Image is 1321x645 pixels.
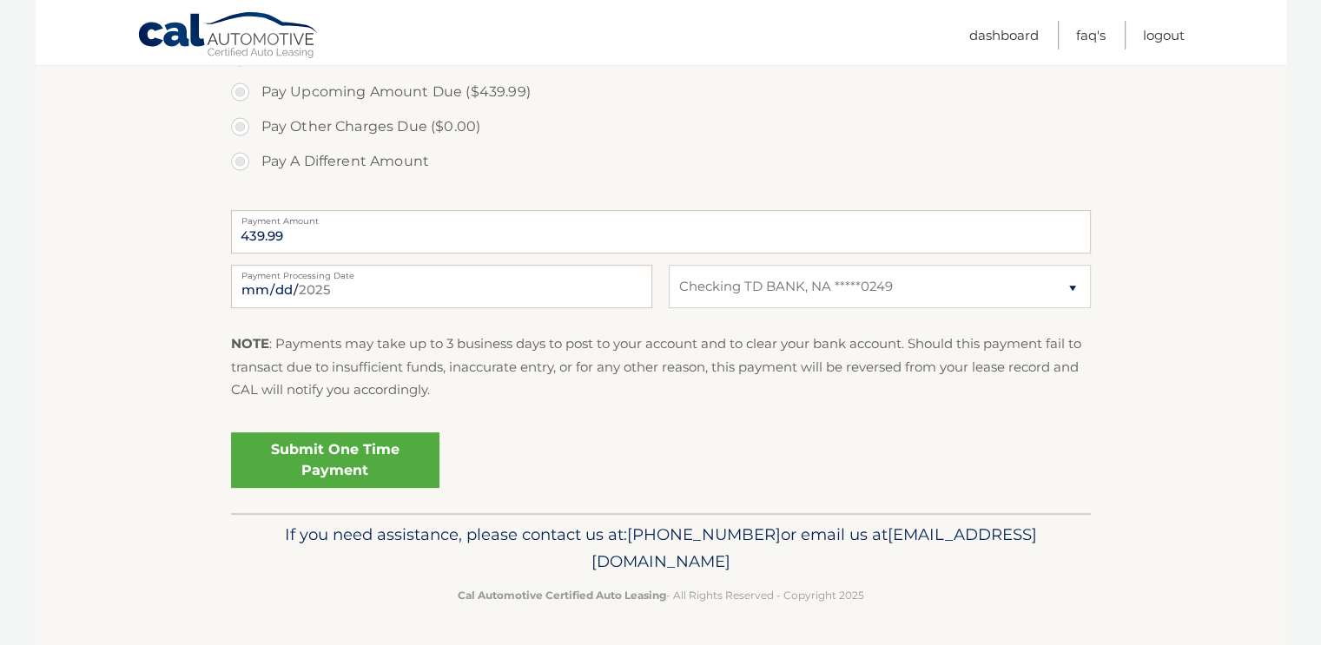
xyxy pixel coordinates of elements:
[231,265,652,279] label: Payment Processing Date
[231,432,439,488] a: Submit One Time Payment
[242,586,1080,604] p: - All Rights Reserved - Copyright 2025
[458,589,666,602] strong: Cal Automotive Certified Auto Leasing
[1143,21,1185,49] a: Logout
[231,109,1091,144] label: Pay Other Charges Due ($0.00)
[231,210,1091,224] label: Payment Amount
[231,265,652,308] input: Payment Date
[1076,21,1106,49] a: FAQ's
[231,335,269,352] strong: NOTE
[627,524,781,544] span: [PHONE_NUMBER]
[242,521,1080,576] p: If you need assistance, please contact us at: or email us at
[969,21,1039,49] a: Dashboard
[231,144,1091,179] label: Pay A Different Amount
[231,332,1091,401] p: : Payments may take up to 3 business days to post to your account and to clear your bank account....
[137,11,320,62] a: Cal Automotive
[231,210,1091,253] input: Payment Amount
[231,75,1091,109] label: Pay Upcoming Amount Due ($439.99)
